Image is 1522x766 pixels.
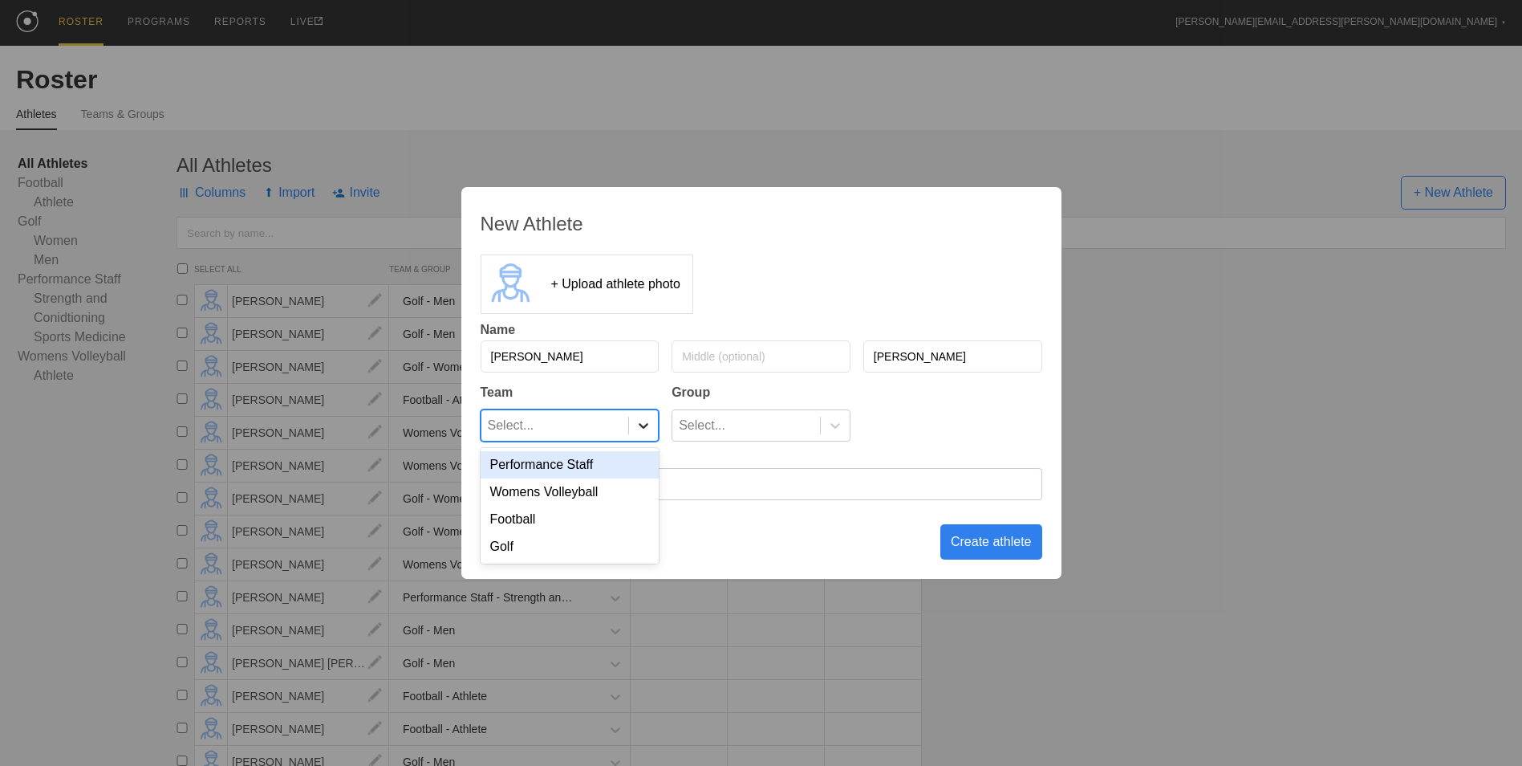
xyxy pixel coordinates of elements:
div: + Upload athlete photo [551,277,680,291]
div: Name [481,323,1042,337]
div: New Athlete [481,213,1042,235]
div: Womens Volleyball [481,479,660,506]
div: Performance Staff [481,451,660,479]
input: Email for account invitation [481,468,1042,500]
input: Middle (optional) [672,340,850,373]
input: First [481,340,660,373]
img: avatar [481,255,539,313]
div: Create athlete [940,524,1042,560]
div: Email [481,450,1042,464]
div: Golf [481,533,660,560]
iframe: Chat Widget [1442,689,1522,766]
input: Last [863,340,1042,373]
div: Group [672,385,850,400]
div: Select... [679,410,725,441]
div: Select... [488,410,534,441]
div: Team [481,385,660,400]
div: Football [481,506,660,533]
